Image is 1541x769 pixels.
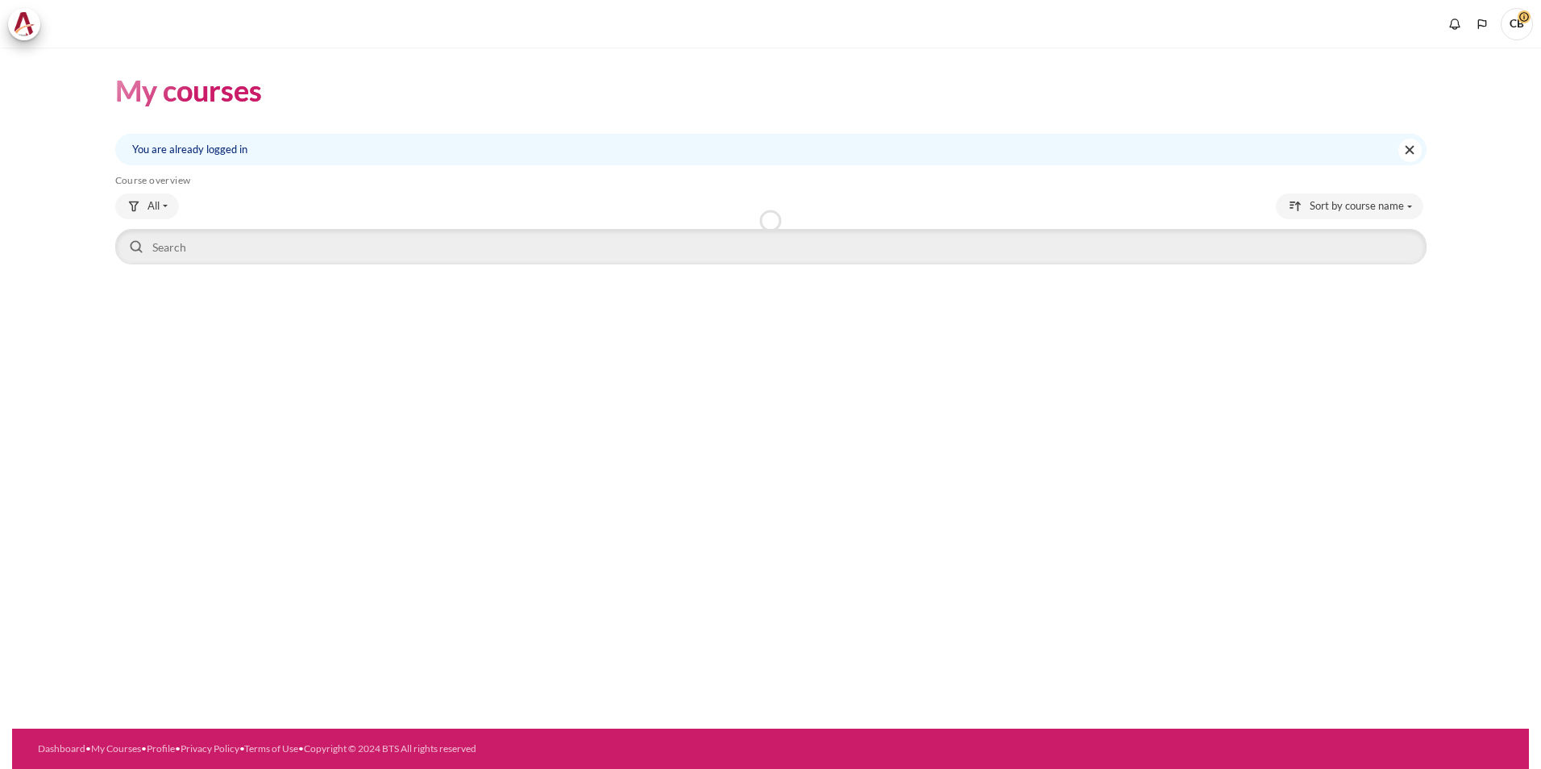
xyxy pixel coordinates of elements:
[115,229,1427,264] input: Search
[91,742,141,754] a: My Courses
[1443,12,1467,36] div: Show notification window with no new notifications
[244,742,298,754] a: Terms of Use
[147,742,175,754] a: Profile
[1276,193,1423,219] button: Sorting drop-down menu
[181,742,239,754] a: Privacy Policy
[13,12,35,36] img: Architeck
[1501,8,1533,40] span: CB
[1501,8,1533,40] a: User menu
[147,198,160,214] span: All
[115,174,1427,187] h5: Course overview
[115,193,1427,268] div: Course overview controls
[8,8,48,40] a: Architeck Architeck
[304,742,476,754] a: Copyright © 2024 BTS All rights reserved
[12,48,1529,292] section: Content
[38,742,85,754] a: Dashboard
[115,193,179,219] button: Grouping drop-down menu
[115,72,262,110] h1: My courses
[38,742,861,756] div: • • • • •
[1470,12,1494,36] button: Languages
[1310,198,1404,214] span: Sort by course name
[115,134,1427,165] div: You are already logged in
